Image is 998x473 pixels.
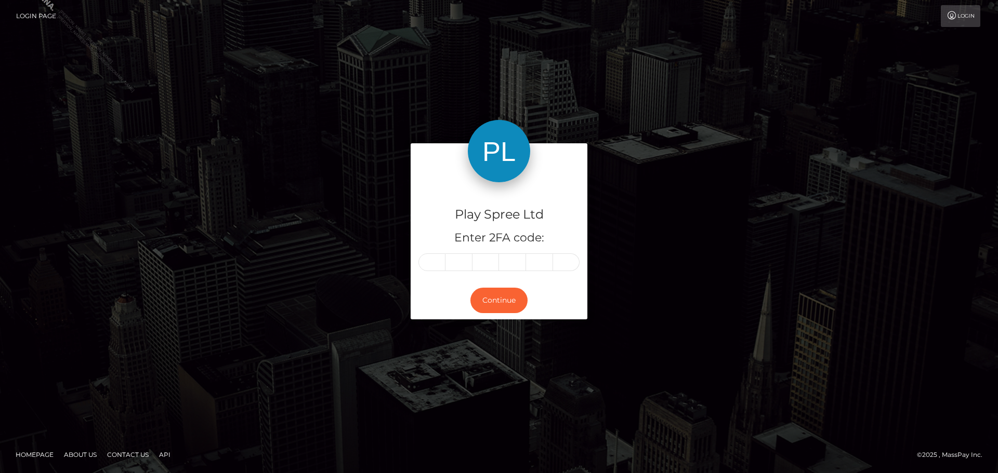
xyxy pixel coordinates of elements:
[11,447,58,463] a: Homepage
[418,206,580,224] h4: Play Spree Ltd
[917,449,990,461] div: © 2025 , MassPay Inc.
[16,5,56,27] a: Login Page
[468,120,530,182] img: Play Spree Ltd
[60,447,101,463] a: About Us
[155,447,175,463] a: API
[103,447,153,463] a: Contact Us
[470,288,528,313] button: Continue
[941,5,980,27] a: Login
[418,230,580,246] h5: Enter 2FA code:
